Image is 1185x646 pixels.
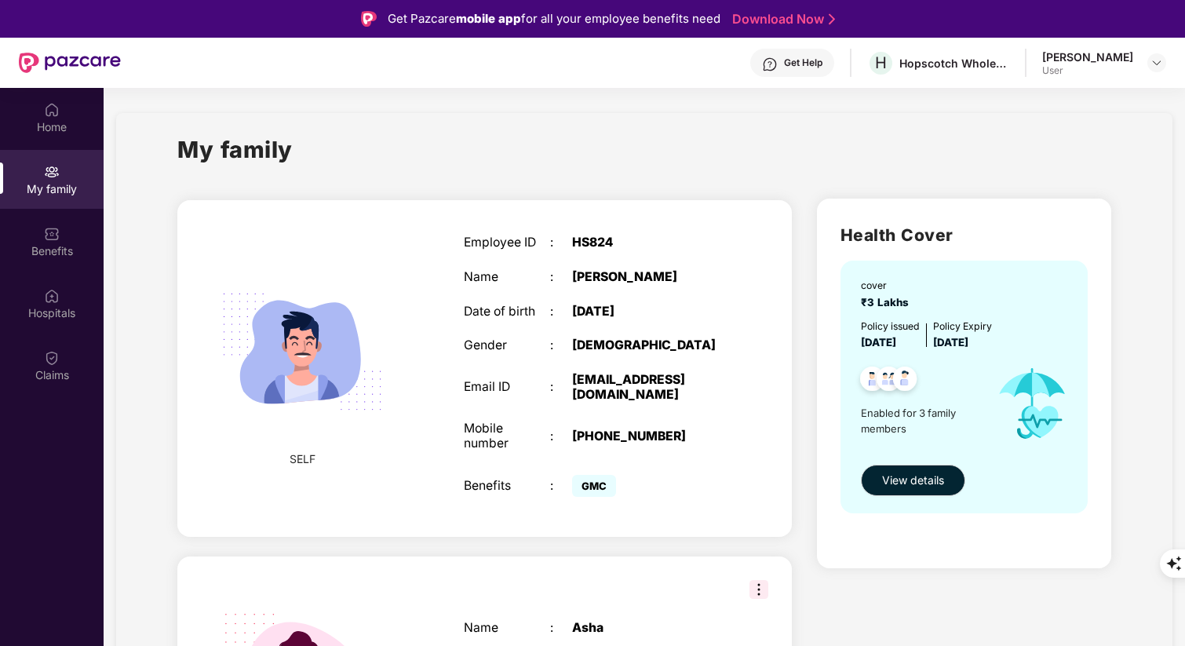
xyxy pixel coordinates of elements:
h1: My family [177,132,293,167]
div: [PERSON_NAME] [1042,49,1133,64]
div: : [550,429,572,444]
span: [DATE] [933,336,968,349]
div: cover [861,278,915,293]
div: User [1042,64,1133,77]
span: H [875,53,887,72]
div: [DATE] [572,305,724,319]
div: Gender [464,338,550,353]
div: [EMAIL_ADDRESS][DOMAIN_NAME] [572,373,724,402]
div: Policy issued [861,319,920,334]
img: svg+xml;base64,PHN2ZyBpZD0iSG9zcGl0YWxzIiB4bWxucz0iaHR0cDovL3d3dy53My5vcmcvMjAwMC9zdmciIHdpZHRoPS... [44,288,60,304]
div: Email ID [464,380,550,395]
button: View details [861,465,965,496]
img: Stroke [829,11,835,27]
a: Download Now [732,11,830,27]
div: Get Pazcare for all your employee benefits need [388,9,720,28]
div: [DEMOGRAPHIC_DATA] [572,338,724,353]
img: svg+xml;base64,PHN2ZyBpZD0iQ2xhaW0iIHhtbG5zPSJodHRwOi8vd3d3LnczLm9yZy8yMDAwL3N2ZyIgd2lkdGg9IjIwIi... [44,350,60,366]
span: GMC [572,475,616,497]
div: : [550,235,572,250]
div: [PHONE_NUMBER] [572,429,724,444]
img: icon [983,351,1081,457]
img: svg+xml;base64,PHN2ZyBpZD0iSG9tZSIgeG1sbnM9Imh0dHA6Ly93d3cudzMub3JnLzIwMDAvc3ZnIiB3aWR0aD0iMjAiIG... [44,102,60,118]
div: Mobile number [464,422,550,451]
div: : [550,270,572,285]
span: View details [882,472,944,489]
span: SELF [290,451,315,468]
h2: Health Cover [840,222,1088,248]
img: svg+xml;base64,PHN2ZyB4bWxucz0iaHR0cDovL3d3dy53My5vcmcvMjAwMC9zdmciIHdpZHRoPSI0OC45MTUiIGhlaWdodD... [870,362,908,400]
div: Get Help [784,57,822,69]
img: New Pazcare Logo [19,53,121,73]
div: : [550,621,572,636]
img: svg+xml;base64,PHN2ZyB3aWR0aD0iMzIiIGhlaWdodD0iMzIiIHZpZXdCb3g9IjAgMCAzMiAzMiIgZmlsbD0ibm9uZSIgeG... [749,580,768,599]
div: Policy Expiry [933,319,992,334]
img: Logo [361,11,377,27]
div: Date of birth [464,305,550,319]
div: Name [464,270,550,285]
img: svg+xml;base64,PHN2ZyB4bWxucz0iaHR0cDovL3d3dy53My5vcmcvMjAwMC9zdmciIHdpZHRoPSI0OC45NDMiIGhlaWdodD... [853,362,891,400]
div: : [550,305,572,319]
img: svg+xml;base64,PHN2ZyB4bWxucz0iaHR0cDovL3d3dy53My5vcmcvMjAwMC9zdmciIHdpZHRoPSIyMjQiIGhlaWdodD0iMT... [203,253,401,451]
strong: mobile app [456,11,521,26]
span: Enabled for 3 family members [861,405,983,437]
span: [DATE] [861,336,896,349]
span: ₹3 Lakhs [861,296,915,308]
img: svg+xml;base64,PHN2ZyB3aWR0aD0iMjAiIGhlaWdodD0iMjAiIHZpZXdCb3g9IjAgMCAyMCAyMCIgZmlsbD0ibm9uZSIgeG... [44,164,60,180]
div: Hopscotch Wholesale Trading Private Limited [899,56,1009,71]
div: HS824 [572,235,724,250]
div: Asha [572,621,724,636]
div: : [550,338,572,353]
div: : [550,380,572,395]
div: Name [464,621,550,636]
img: svg+xml;base64,PHN2ZyB4bWxucz0iaHR0cDovL3d3dy53My5vcmcvMjAwMC9zdmciIHdpZHRoPSI0OC45NDMiIGhlaWdodD... [886,362,924,400]
div: [PERSON_NAME] [572,270,724,285]
div: : [550,479,572,494]
img: svg+xml;base64,PHN2ZyBpZD0iQmVuZWZpdHMiIHhtbG5zPSJodHRwOi8vd3d3LnczLm9yZy8yMDAwL3N2ZyIgd2lkdGg9Ij... [44,226,60,242]
div: Benefits [464,479,550,494]
img: svg+xml;base64,PHN2ZyBpZD0iRHJvcGRvd24tMzJ4MzIiIHhtbG5zPSJodHRwOi8vd3d3LnczLm9yZy8yMDAwL3N2ZyIgd2... [1150,57,1163,69]
img: svg+xml;base64,PHN2ZyBpZD0iSGVscC0zMngzMiIgeG1sbnM9Imh0dHA6Ly93d3cudzMub3JnLzIwMDAvc3ZnIiB3aWR0aD... [762,57,778,72]
div: Employee ID [464,235,550,250]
